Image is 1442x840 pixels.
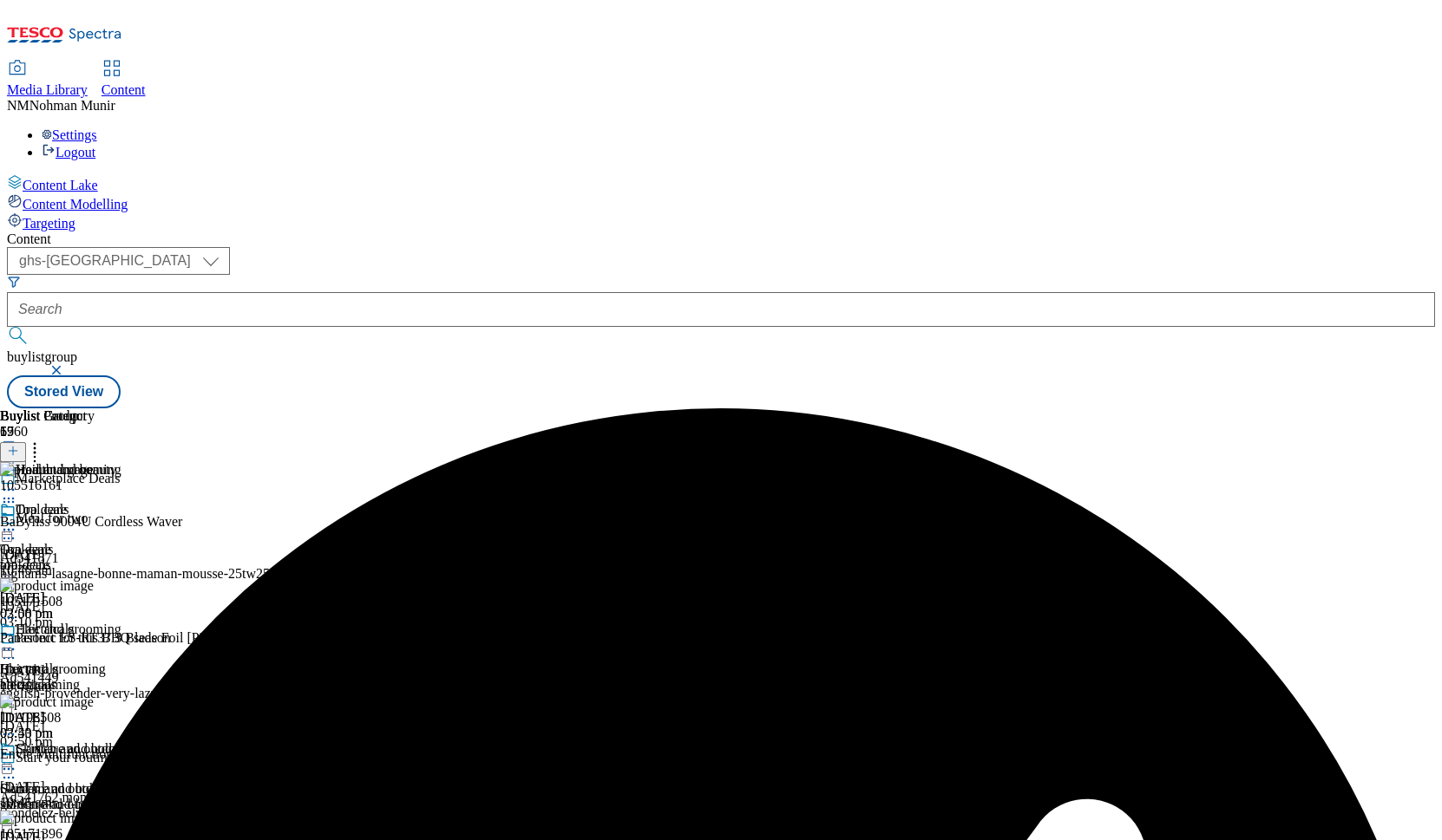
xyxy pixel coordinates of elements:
[7,349,77,364] span: buylistgroup
[23,178,98,192] span: Content Lake
[7,62,88,98] a: Media Library
[7,82,88,97] span: Media Library
[7,275,21,289] svg: Search Filters
[7,174,1435,193] a: Content Lake
[7,231,1435,247] div: Content
[7,292,1435,327] input: Search
[42,145,95,160] a: Logout
[7,193,1435,212] a: Content Modelling
[23,197,128,212] span: Content Modelling
[7,212,1435,231] a: Targeting
[42,127,97,142] a: Settings
[23,216,75,231] span: Targeting
[102,82,146,97] span: Content
[7,98,29,113] span: NM
[29,98,115,113] span: Nohman Munir
[102,62,146,98] a: Content
[7,375,121,408] button: Stored View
